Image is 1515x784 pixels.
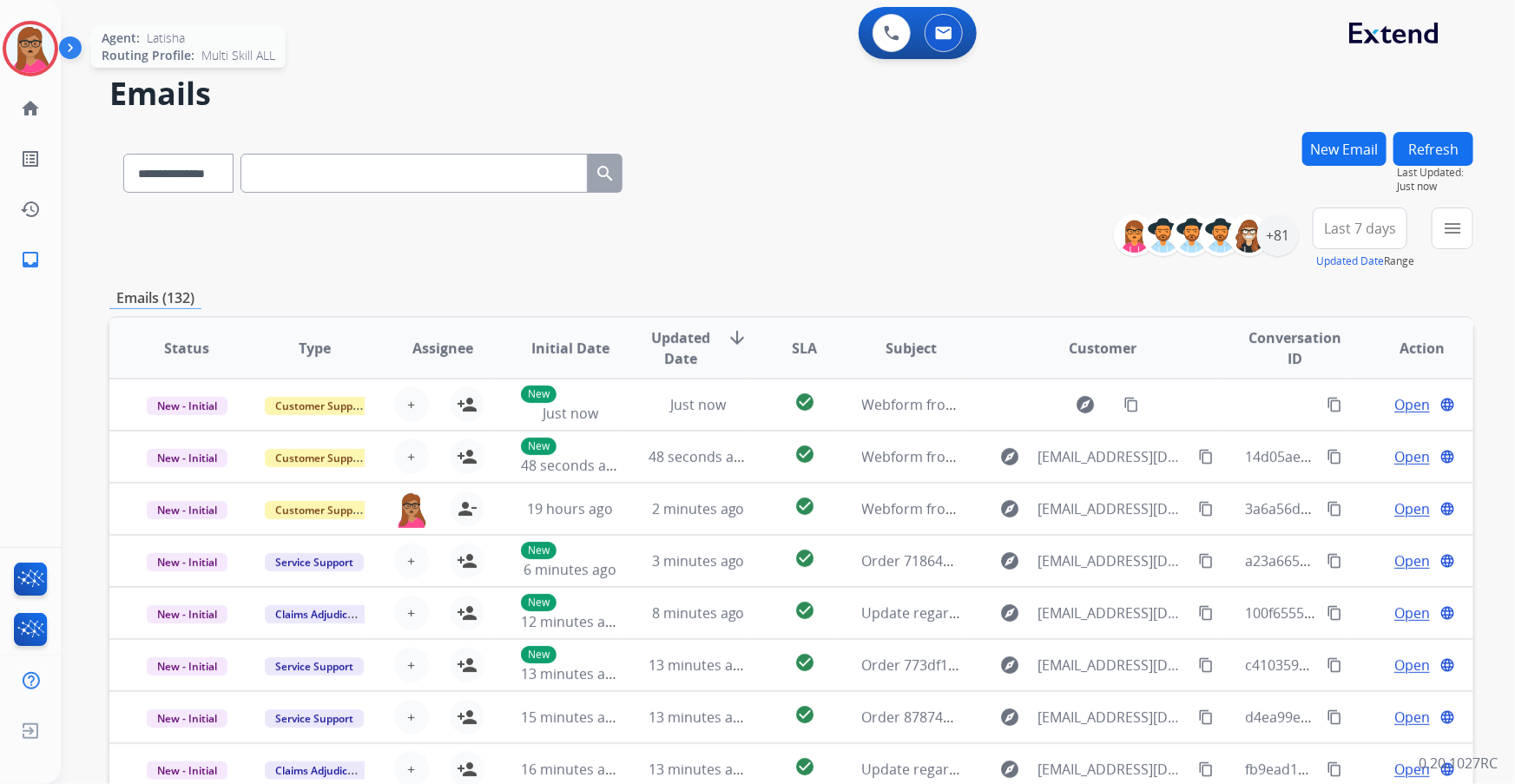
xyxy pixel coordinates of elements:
p: Emails (132) [109,287,201,309]
mat-icon: explore [1000,446,1021,467]
th: Action [1346,318,1473,379]
span: Webform from [EMAIL_ADDRESS][DOMAIN_NAME] on [DATE] [862,447,1255,466]
mat-icon: content_copy [1327,605,1342,621]
span: + [407,550,415,571]
span: + [407,759,415,780]
mat-icon: check_circle [794,444,815,464]
span: [EMAIL_ADDRESS][DOMAIN_NAME] [1038,655,1189,675]
span: Order 7186443622 [862,551,983,570]
span: 13 minutes ago [649,708,749,727]
span: Open [1394,446,1430,467]
button: New Email [1302,132,1387,166]
mat-icon: explore [1000,498,1021,519]
mat-icon: arrow_downward [727,327,748,348]
mat-icon: person_add [457,759,478,780]
span: Claims Adjudication [265,761,384,780]
mat-icon: person_add [457,707,478,728]
mat-icon: language [1439,501,1455,517]
span: Subject [886,338,937,359]
mat-icon: list_alt [20,148,41,169]
mat-icon: content_copy [1198,761,1214,777]
mat-icon: history [20,199,41,220]
span: Open [1394,655,1430,675]
mat-icon: content_copy [1198,449,1214,464]
span: 13 minutes ago [649,656,749,675]
span: Status [164,338,209,359]
span: Customer Support [265,501,378,519]
span: 100f6555-5b72-45df-9c3a-23998b8158e0 [1245,603,1507,623]
mat-icon: check_circle [794,600,815,621]
mat-icon: language [1439,709,1455,725]
span: [EMAIL_ADDRESS][DOMAIN_NAME] [1038,603,1189,623]
mat-icon: person_add [457,394,478,415]
button: + [394,544,429,578]
span: Just now [1397,180,1473,194]
img: agent-avatar [394,491,429,528]
span: Last Updated: [1397,166,1473,180]
span: Conversation ID [1245,327,1344,369]
span: New - Initial [147,761,227,780]
span: 48 seconds ago [649,447,750,466]
span: Service Support [265,709,364,728]
mat-icon: check_circle [794,756,815,777]
span: [EMAIL_ADDRESS][DOMAIN_NAME] [1038,759,1189,780]
mat-icon: content_copy [1327,657,1342,673]
mat-icon: content_copy [1327,761,1342,777]
span: 16 minutes ago [521,760,622,779]
span: Last 7 days [1324,225,1396,232]
span: Order 773df136-503c-4ce3-bde0-b5aceca9780f [862,656,1165,675]
mat-icon: check_circle [794,548,815,569]
button: + [394,439,429,474]
span: [EMAIL_ADDRESS][DOMAIN_NAME] [1038,707,1189,728]
mat-icon: content_copy [1198,553,1214,569]
span: Updated Date [649,327,713,369]
mat-icon: menu [1442,218,1463,239]
p: New [521,542,557,559]
span: Open [1394,498,1430,519]
span: + [407,603,415,623]
span: 15 minutes ago [521,708,622,727]
mat-icon: content_copy [1198,501,1214,517]
span: + [407,707,415,728]
mat-icon: language [1439,449,1455,464]
mat-icon: person_remove [457,498,478,519]
mat-icon: explore [1000,759,1021,780]
mat-icon: check_circle [794,652,815,673]
span: 12 minutes ago [521,612,622,631]
span: 48 seconds ago [521,456,622,475]
mat-icon: language [1439,657,1455,673]
mat-icon: explore [1000,707,1021,728]
mat-icon: content_copy [1198,605,1214,621]
div: +81 [1257,214,1299,256]
span: c410359e-c764-4252-b734-5c80c0212464 [1245,656,1510,675]
p: New [521,646,557,663]
span: Order 8787486a-4bb3-458b-a69f-b59819bc6221 [862,708,1172,727]
mat-icon: explore [1000,550,1021,571]
mat-icon: content_copy [1327,709,1342,725]
mat-icon: explore [1000,603,1021,623]
span: 2 minutes ago [652,499,745,518]
mat-icon: check_circle [794,392,815,412]
span: Customer Support [265,449,378,467]
mat-icon: check_circle [794,496,815,517]
mat-icon: content_copy [1327,501,1342,517]
button: Refresh [1393,132,1473,166]
span: New - Initial [147,657,227,675]
span: Latisha [147,30,185,47]
span: + [407,655,415,675]
span: d4ea99e4-145d-40e0-ae8c-3d69b3910bf9 [1245,708,1512,727]
mat-icon: content_copy [1327,553,1342,569]
span: Open [1394,394,1430,415]
mat-icon: content_copy [1327,397,1342,412]
button: + [394,387,429,422]
span: New - Initial [147,449,227,467]
span: 6 minutes ago [524,560,616,579]
span: Webform from [EMAIL_ADDRESS][DOMAIN_NAME] on [DATE] [862,499,1255,518]
span: Routing Profile: [102,47,194,64]
span: fb9ead16-93df-464c-b52b-74cebc750193 [1245,760,1508,779]
span: Service Support [265,657,364,675]
mat-icon: home [20,98,41,119]
button: Updated Date [1316,254,1384,268]
mat-icon: language [1439,553,1455,569]
span: Customer [1070,338,1137,359]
